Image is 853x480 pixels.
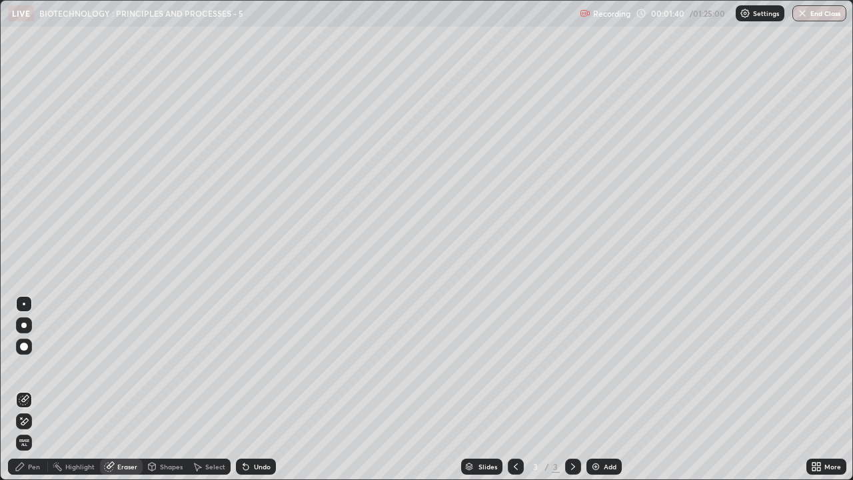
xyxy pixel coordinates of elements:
span: Erase all [17,439,31,447]
img: class-settings-icons [740,8,750,19]
div: Pen [28,463,40,470]
div: Eraser [117,463,137,470]
div: More [824,463,841,470]
p: Settings [753,10,779,17]
div: / [545,463,549,471]
div: 3 [552,461,560,473]
p: Recording [593,9,630,19]
div: Undo [254,463,271,470]
img: end-class-cross [797,8,808,19]
button: End Class [792,5,846,21]
p: BIOTECHNOLOGY : PRINCIPLES AND PROCESSES - 5 [39,8,243,19]
img: add-slide-button [590,461,601,472]
p: LIVE [12,8,30,19]
div: Add [604,463,616,470]
div: Select [205,463,225,470]
div: Highlight [65,463,95,470]
div: 3 [529,463,542,471]
img: recording.375f2c34.svg [580,8,590,19]
div: Slides [478,463,497,470]
div: Shapes [160,463,183,470]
